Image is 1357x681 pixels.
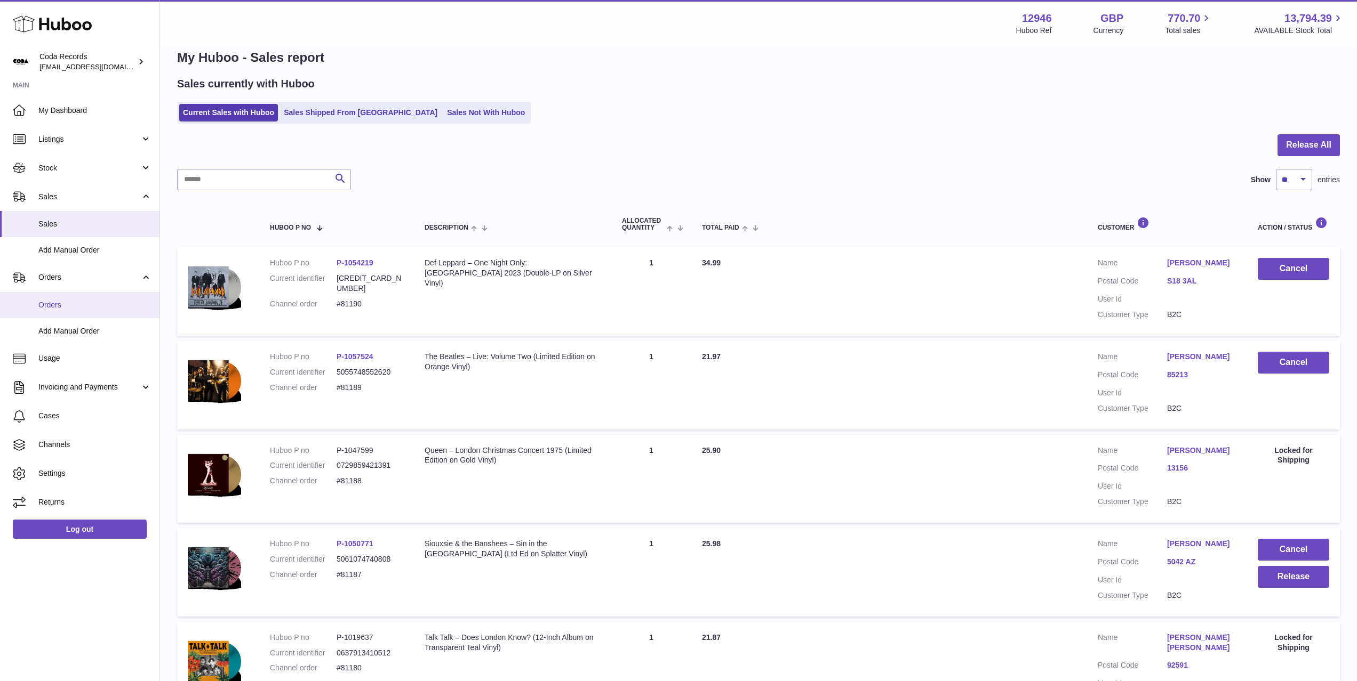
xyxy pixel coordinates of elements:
div: Huboo Ref [1016,26,1052,36]
a: [PERSON_NAME] [PERSON_NAME] [1167,633,1236,653]
div: Siouxsie & the Banshees – Sin in the [GEOGRAPHIC_DATA] (Ltd Ed on Splatter Vinyl) [425,539,601,559]
a: 770.70 Total sales [1165,11,1212,36]
span: My Dashboard [38,106,151,116]
span: Description [425,224,468,231]
dd: B2C [1167,590,1236,601]
a: Sales Shipped From [GEOGRAPHIC_DATA] [280,104,441,121]
button: Release [1258,566,1329,588]
dt: Customer Type [1098,497,1167,507]
dd: B2C [1167,497,1236,507]
span: entries [1318,175,1340,185]
td: 1 [611,528,691,617]
dt: Name [1098,633,1167,655]
button: Cancel [1258,258,1329,280]
a: P-1054219 [337,258,373,267]
h1: My Huboo - Sales report [177,49,1340,66]
dd: 5055748552620 [337,367,403,377]
div: Coda Records [39,52,135,72]
img: haz@pcatmedia.com [13,54,29,70]
dt: Channel order [270,476,337,486]
a: [PERSON_NAME] [1167,539,1236,549]
a: P-1057524 [337,352,373,361]
a: Current Sales with Huboo [179,104,278,121]
dd: #81190 [337,299,403,309]
dt: Name [1098,445,1167,458]
span: Settings [38,468,151,479]
dt: Customer Type [1098,310,1167,320]
a: S18 3AL [1167,276,1236,286]
button: Release All [1278,134,1340,156]
a: [PERSON_NAME] [1167,352,1236,362]
button: Cancel [1258,539,1329,561]
button: Cancel [1258,352,1329,374]
dt: Customer Type [1098,590,1167,601]
div: The Beatles – Live: Volume Two (Limited Edition on Orange Vinyl) [425,352,601,372]
td: 1 [611,247,691,336]
span: Total paid [702,224,739,231]
span: Total sales [1165,26,1212,36]
div: Customer [1098,217,1236,231]
dt: Name [1098,352,1167,364]
span: Add Manual Order [38,326,151,336]
strong: GBP [1100,11,1123,26]
dt: Postal Code [1098,370,1167,383]
span: [EMAIL_ADDRESS][DOMAIN_NAME] [39,62,157,71]
td: 1 [611,341,691,429]
span: 21.97 [702,352,721,361]
a: Log out [13,520,147,539]
dt: Current identifier [270,460,337,471]
dt: Huboo P no [270,633,337,643]
span: 25.98 [702,539,721,548]
dt: User Id [1098,294,1167,304]
div: Currency [1093,26,1124,36]
dd: 5061074740808 [337,554,403,564]
a: Sales Not With Huboo [443,104,529,121]
a: [PERSON_NAME] [1167,445,1236,456]
span: Usage [38,353,151,363]
div: Locked for Shipping [1258,633,1329,653]
dt: Current identifier [270,367,337,377]
a: 13156 [1167,463,1236,473]
dt: Postal Code [1098,660,1167,673]
div: Locked for Shipping [1258,445,1329,466]
a: P-1050771 [337,539,373,548]
dt: Huboo P no [270,258,337,268]
span: ALLOCATED Quantity [622,217,664,231]
a: 85213 [1167,370,1236,380]
span: 25.90 [702,446,721,455]
dt: Channel order [270,570,337,580]
dd: B2C [1167,310,1236,320]
span: Orders [38,300,151,310]
dt: Postal Code [1098,276,1167,289]
span: 770.70 [1168,11,1200,26]
span: Listings [38,134,140,144]
a: [PERSON_NAME] [1167,258,1236,268]
div: Queen – London Christmas Concert 1975 (Limited Edition on Gold Vinyl) [425,445,601,466]
dd: #81187 [337,570,403,580]
dd: P-1019637 [337,633,403,643]
span: 34.99 [702,258,721,267]
img: 1757520738.png [188,352,241,409]
a: 13,794.39 AVAILABLE Stock Total [1254,11,1344,36]
dd: #81188 [337,476,403,486]
img: 1751887408.png [188,539,241,596]
dt: Current identifier [270,648,337,658]
a: 92591 [1167,660,1236,670]
dt: Postal Code [1098,557,1167,570]
dt: Channel order [270,383,337,393]
dt: Name [1098,539,1167,552]
dt: Postal Code [1098,463,1167,476]
span: Stock [38,163,140,173]
span: Invoicing and Payments [38,382,140,392]
dt: Channel order [270,663,337,673]
dd: #81189 [337,383,403,393]
img: 129461749718531.png [188,445,241,503]
a: 5042 AZ [1167,557,1236,567]
dt: User Id [1098,481,1167,491]
img: 1754497470.png [188,258,241,315]
td: 1 [611,435,691,523]
strong: 12946 [1022,11,1052,26]
dt: Customer Type [1098,403,1167,414]
span: Cases [38,411,151,421]
dt: Current identifier [270,273,337,294]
